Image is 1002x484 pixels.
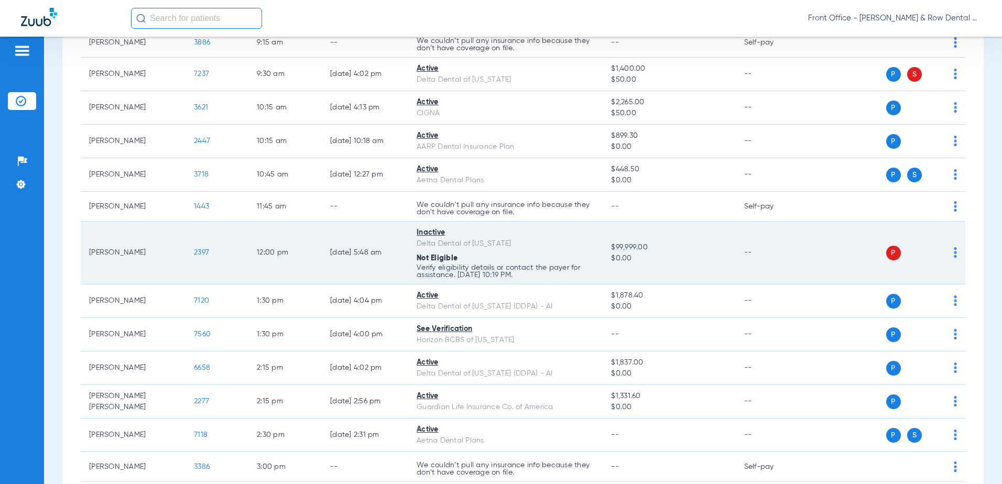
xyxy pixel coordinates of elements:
span: 2397 [194,249,209,256]
span: 7560 [194,331,211,338]
td: [PERSON_NAME] [PERSON_NAME] [81,385,186,419]
td: [DATE] 4:13 PM [322,91,408,125]
span: $0.00 [611,301,727,312]
td: -- [736,385,807,419]
div: Aetna Dental Plans [417,175,594,186]
div: Active [417,391,594,402]
td: [PERSON_NAME] [81,58,186,91]
td: [PERSON_NAME] [81,158,186,192]
td: 2:30 PM [248,419,322,452]
span: Not Eligible [417,255,458,262]
td: [DATE] 5:48 AM [322,222,408,284]
span: S [907,428,922,443]
td: 11:45 AM [248,192,322,222]
span: $0.00 [611,402,727,413]
td: 10:15 AM [248,91,322,125]
td: [DATE] 4:02 PM [322,58,408,91]
span: $50.00 [611,74,727,85]
p: We couldn’t pull any insurance info because they don’t have coverage on file. [417,461,594,476]
img: group-dot-blue.svg [954,295,957,306]
input: Search for patients [131,8,262,29]
td: [PERSON_NAME] [81,28,186,58]
td: 3:00 PM [248,452,322,482]
span: P [886,394,901,409]
td: 1:30 PM [248,318,322,351]
span: -- [611,331,619,338]
span: $50.00 [611,108,727,119]
td: 10:45 AM [248,158,322,192]
span: 1443 [194,203,209,210]
div: Active [417,63,594,74]
td: -- [736,158,807,192]
span: 6658 [194,364,210,371]
div: Active [417,424,594,435]
td: 9:30 AM [248,58,322,91]
div: Inactive [417,227,594,238]
img: group-dot-blue.svg [954,329,957,339]
p: We couldn’t pull any insurance info because they don’t have coverage on file. [417,201,594,216]
span: P [886,168,901,182]
img: group-dot-blue.svg [954,169,957,180]
img: group-dot-blue.svg [954,37,957,48]
td: [PERSON_NAME] [81,351,186,385]
td: -- [736,222,807,284]
td: -- [736,284,807,318]
td: -- [736,91,807,125]
td: 1:30 PM [248,284,322,318]
img: group-dot-blue.svg [954,69,957,79]
div: Chat Widget [950,434,1002,484]
span: 3718 [194,171,209,178]
span: -- [611,39,619,46]
span: P [886,294,901,309]
span: $1,400.00 [611,63,727,74]
img: group-dot-blue.svg [954,362,957,373]
span: Front Office - [PERSON_NAME] & Row Dental Group [808,13,981,24]
div: Active [417,97,594,108]
td: 2:15 PM [248,351,322,385]
td: -- [736,58,807,91]
span: S [907,67,922,82]
p: We couldn’t pull any insurance info because they don’t have coverage on file. [417,37,594,52]
td: 2:15 PM [248,385,322,419]
img: group-dot-blue.svg [954,102,957,113]
span: P [886,67,901,82]
span: 3621 [194,104,208,111]
div: Delta Dental of [US_STATE] (DDPA) - AI [417,301,594,312]
span: $2,265.00 [611,97,727,108]
span: P [886,327,901,342]
td: [PERSON_NAME] [81,452,186,482]
img: group-dot-blue.svg [954,430,957,440]
td: -- [322,28,408,58]
span: P [886,134,901,149]
span: P [886,246,901,260]
div: Delta Dental of [US_STATE] [417,74,594,85]
span: $448.50 [611,164,727,175]
span: $0.00 [611,253,727,264]
span: 7118 [194,431,208,438]
img: group-dot-blue.svg [954,201,957,212]
td: [PERSON_NAME] [81,284,186,318]
div: Active [417,164,594,175]
span: $99,999.00 [611,242,727,253]
td: [PERSON_NAME] [81,419,186,452]
td: -- [736,125,807,158]
td: -- [736,419,807,452]
img: group-dot-blue.svg [954,247,957,258]
img: group-dot-blue.svg [954,396,957,406]
td: Self-pay [736,452,807,482]
td: [PERSON_NAME] [81,318,186,351]
span: P [886,361,901,376]
span: P [886,428,901,443]
td: [DATE] 4:04 PM [322,284,408,318]
div: Guardian Life Insurance Co. of America [417,402,594,413]
div: Delta Dental of [US_STATE] [417,238,594,249]
div: See Verification [417,324,594,335]
div: CIGNA [417,108,594,119]
span: $899.30 [611,130,727,141]
td: -- [322,452,408,482]
td: Self-pay [736,192,807,222]
img: Zuub Logo [21,8,57,26]
span: 7237 [194,70,209,78]
img: hamburger-icon [14,45,30,57]
img: group-dot-blue.svg [954,136,957,146]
